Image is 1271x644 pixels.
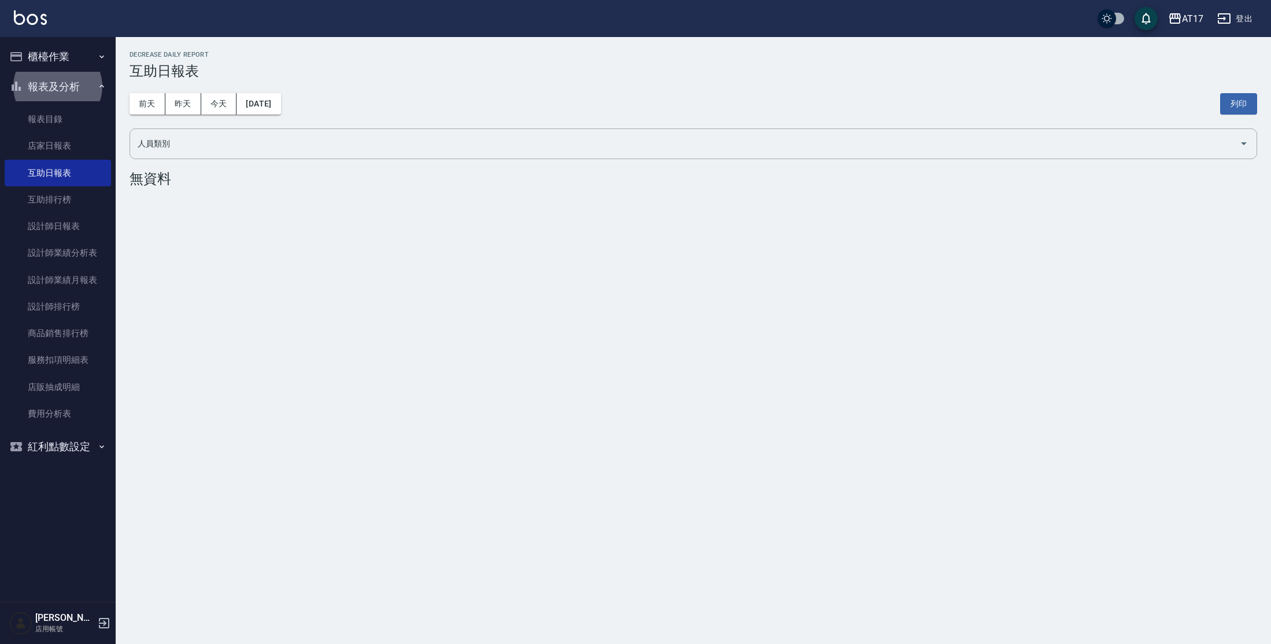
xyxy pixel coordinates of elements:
[237,93,280,115] button: [DATE]
[5,160,111,186] a: 互助日報表
[5,293,111,320] a: 設計師排行榜
[5,267,111,293] a: 設計師業績月報表
[5,347,111,373] a: 服務扣項明細表
[5,186,111,213] a: 互助排行榜
[201,93,237,115] button: 今天
[5,72,111,102] button: 報表及分析
[5,432,111,462] button: 紅利點數設定
[130,93,165,115] button: 前天
[5,42,111,72] button: 櫃檯作業
[1182,12,1203,26] div: AT17
[130,51,1257,58] h2: Decrease Daily Report
[35,624,94,634] p: 店用帳號
[5,133,111,159] a: 店家日報表
[130,63,1257,79] h3: 互助日報表
[5,240,111,266] a: 設計師業績分析表
[1235,134,1253,153] button: Open
[130,171,1257,187] div: 無資料
[1135,7,1158,30] button: save
[5,320,111,347] a: 商品銷售排行榜
[165,93,201,115] button: 昨天
[5,106,111,133] a: 報表目錄
[14,10,47,25] img: Logo
[35,612,94,624] h5: [PERSON_NAME]
[5,400,111,427] a: 費用分析表
[1213,8,1257,30] button: 登出
[1163,7,1208,31] button: AT17
[5,213,111,240] a: 設計師日報表
[1220,93,1257,115] button: 列印
[5,374,111,400] a: 店販抽成明細
[135,134,1235,154] input: 人員名稱
[9,612,32,635] img: Person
